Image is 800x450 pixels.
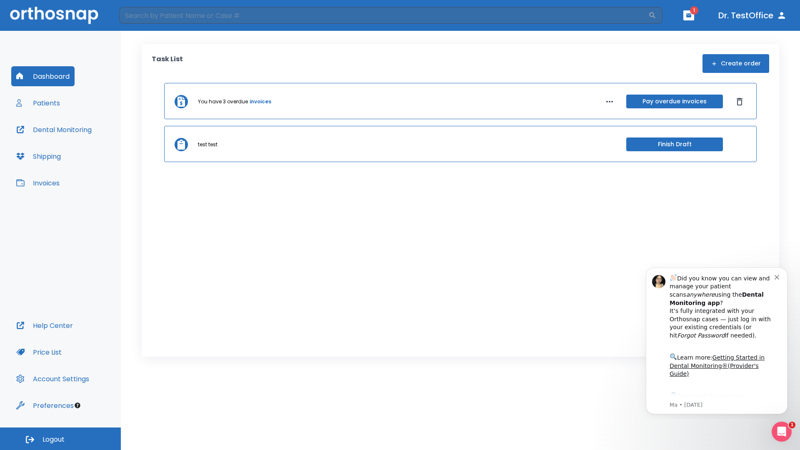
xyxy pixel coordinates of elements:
[250,98,271,105] a: invoices
[11,146,66,166] button: Shipping
[11,395,79,415] button: Preferences
[42,435,65,444] span: Logout
[715,8,790,23] button: Dr. TestOffice
[11,66,75,86] button: Dashboard
[198,141,217,148] p: test test
[772,422,792,442] iframe: Intercom live chat
[36,131,141,173] div: Download the app: | ​ Let us know if you need help getting started!
[11,315,78,335] button: Help Center
[626,95,723,108] button: Pay overdue invoices
[141,13,148,20] button: Dismiss notification
[10,7,98,24] img: Orthosnap
[626,137,723,151] button: Finish Draft
[11,173,65,193] button: Invoices
[11,369,94,389] button: Account Settings
[11,120,97,140] button: Dental Monitoring
[733,95,746,108] button: Dismiss
[11,93,65,113] button: Patients
[74,402,81,409] div: Tooltip anchor
[152,54,183,73] p: Task List
[36,141,141,149] p: Message from Ma, sent 6w ago
[11,342,67,362] button: Price List
[198,98,248,105] p: You have 3 overdue
[633,260,800,419] iframe: Intercom notifications message
[690,6,698,15] span: 1
[119,7,648,24] input: Search by Patient Name or Case #
[789,422,795,428] span: 1
[702,54,769,73] button: Create order
[36,133,110,148] a: App Store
